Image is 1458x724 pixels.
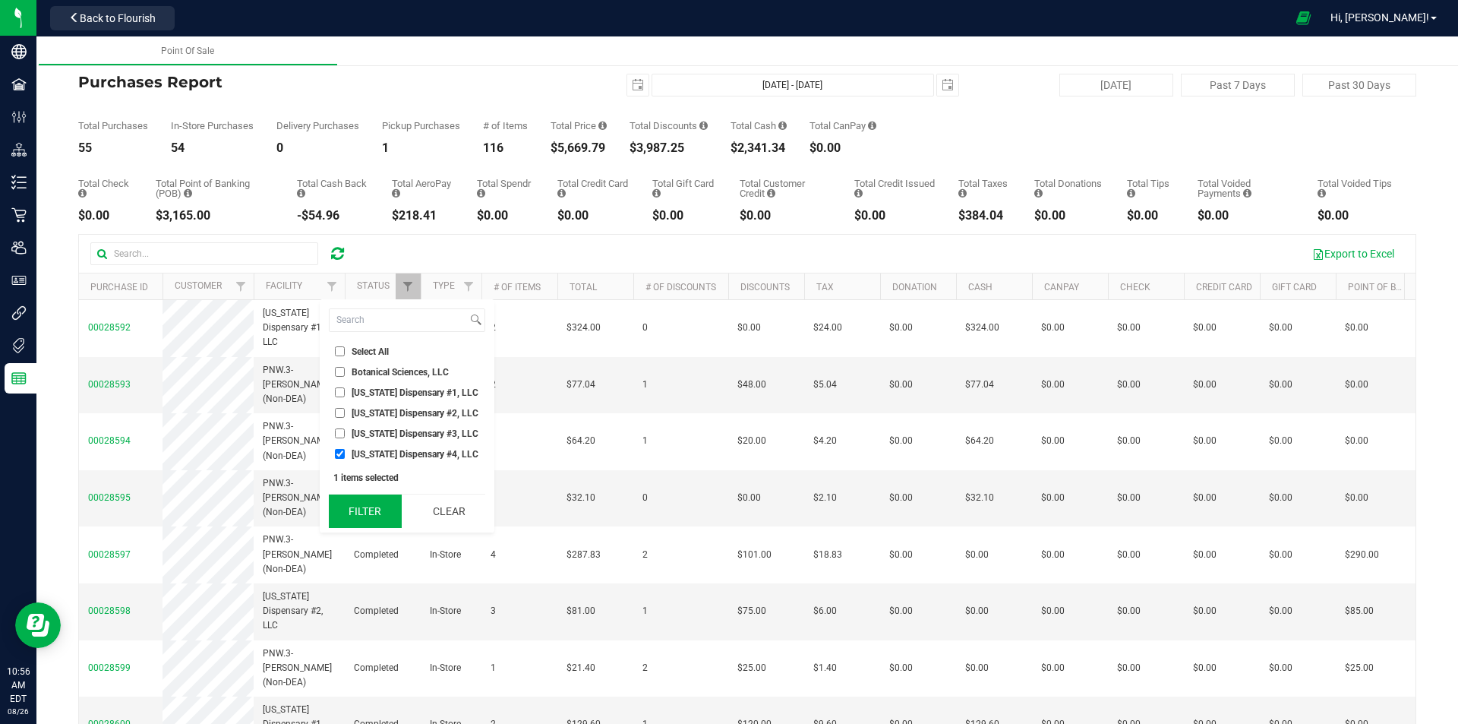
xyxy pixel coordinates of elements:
span: $0.00 [889,661,913,675]
div: In-Store Purchases [171,121,254,131]
button: Export to Excel [1302,241,1404,267]
input: [US_STATE] Dispensary #4, LLC [335,449,345,459]
inline-svg: Distribution [11,142,27,157]
span: $0.00 [1117,491,1141,505]
span: 1 [642,434,648,448]
span: Select All [352,347,389,356]
span: 0 [642,491,648,505]
span: $64.20 [566,434,595,448]
span: Hi, [PERSON_NAME]! [1330,11,1429,24]
span: 2 [642,661,648,675]
div: # of Items [483,121,528,131]
a: Facility [266,280,302,291]
span: $0.00 [1269,491,1292,505]
a: # of Items [494,282,541,292]
span: [US_STATE] Dispensary #1, LLC [352,388,478,397]
inline-svg: Configuration [11,109,27,125]
div: -$54.96 [297,210,369,222]
span: $85.00 [1345,604,1374,618]
span: $0.00 [1041,321,1065,335]
span: 1 [491,661,496,675]
a: Credit Card [1196,282,1252,292]
p: 10:56 AM EDT [7,665,30,706]
button: Back to Flourish [50,6,175,30]
span: $0.00 [1117,378,1141,392]
input: Select All [335,346,345,356]
span: 00028599 [88,662,131,673]
div: Delivery Purchases [276,121,359,131]
div: Total Cash [731,121,787,131]
i: Sum of the successful, non-voided cash payment transactions for all purchases in the date range. ... [778,121,787,131]
span: $0.00 [1117,548,1141,562]
span: 00028592 [88,322,131,333]
span: $0.00 [1269,434,1292,448]
inline-svg: Facilities [11,77,27,92]
span: $0.00 [1345,378,1368,392]
a: Discounts [740,282,790,292]
span: $0.00 [1345,491,1368,505]
span: 1 [642,604,648,618]
a: Total [570,282,597,292]
div: 116 [483,142,528,154]
span: $0.00 [1117,434,1141,448]
span: 00028597 [88,549,131,560]
span: $81.00 [566,604,595,618]
span: $0.00 [1269,604,1292,618]
div: $0.00 [1318,210,1393,222]
span: $24.00 [813,321,842,335]
span: $0.00 [1117,661,1141,675]
span: $0.00 [1193,378,1217,392]
span: $0.00 [737,321,761,335]
button: Past 30 Days [1302,74,1416,96]
span: $0.00 [1193,661,1217,675]
i: Sum of the successful, non-voided point-of-banking payment transactions, both via payment termina... [184,188,192,198]
span: select [937,74,958,96]
span: 2 [642,548,648,562]
a: Point of Banking (POB) [1348,282,1456,292]
span: 00028598 [88,605,131,616]
a: Cash [968,282,993,292]
span: $0.00 [1041,491,1065,505]
span: 3 [491,604,496,618]
span: $0.00 [737,491,761,505]
div: Total Donations [1034,179,1104,198]
inline-svg: Company [11,44,27,59]
inline-svg: Inventory [11,175,27,190]
span: $0.00 [889,491,913,505]
span: $0.00 [965,548,989,562]
span: $0.00 [1345,434,1368,448]
span: $0.00 [965,661,989,675]
a: Purchase ID [90,282,148,292]
div: $384.04 [958,210,1011,222]
div: $2,341.34 [731,142,787,154]
i: Sum of the successful, non-voided payments using account credit for all purchases in the date range. [767,188,775,198]
div: Total Credit Card [557,179,630,198]
span: 4 [491,548,496,562]
span: $0.00 [1117,604,1141,618]
span: $324.00 [566,321,601,335]
div: Total Check [78,179,133,198]
span: $25.00 [737,661,766,675]
span: $101.00 [737,548,772,562]
div: Total AeroPay [392,179,454,198]
span: Botanical Sciences, LLC [352,368,449,377]
span: $0.00 [1041,548,1065,562]
span: $32.10 [965,491,994,505]
i: Sum of all tip amounts from voided payment transactions for all purchases in the date range. [1318,188,1326,198]
div: $0.00 [477,210,535,222]
span: $20.00 [737,434,766,448]
i: Sum of all round-up-to-next-dollar total price adjustments for all purchases in the date range. [1034,188,1043,198]
span: $324.00 [965,321,999,335]
span: 00028593 [88,379,131,390]
input: Search... [90,242,318,265]
i: Sum of the cash-back amounts from rounded-up electronic payments for all purchases in the date ra... [297,188,305,198]
div: $0.00 [740,210,832,222]
input: Search [330,309,467,331]
div: $0.00 [854,210,936,222]
div: $0.00 [78,210,133,222]
i: Sum of all tips added to successful, non-voided payments for all purchases in the date range. [1127,188,1135,198]
i: Sum of the total prices of all purchases in the date range. [598,121,607,131]
div: Pickup Purchases [382,121,460,131]
inline-svg: Reports [11,371,27,386]
div: Total Credit Issued [854,179,936,198]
